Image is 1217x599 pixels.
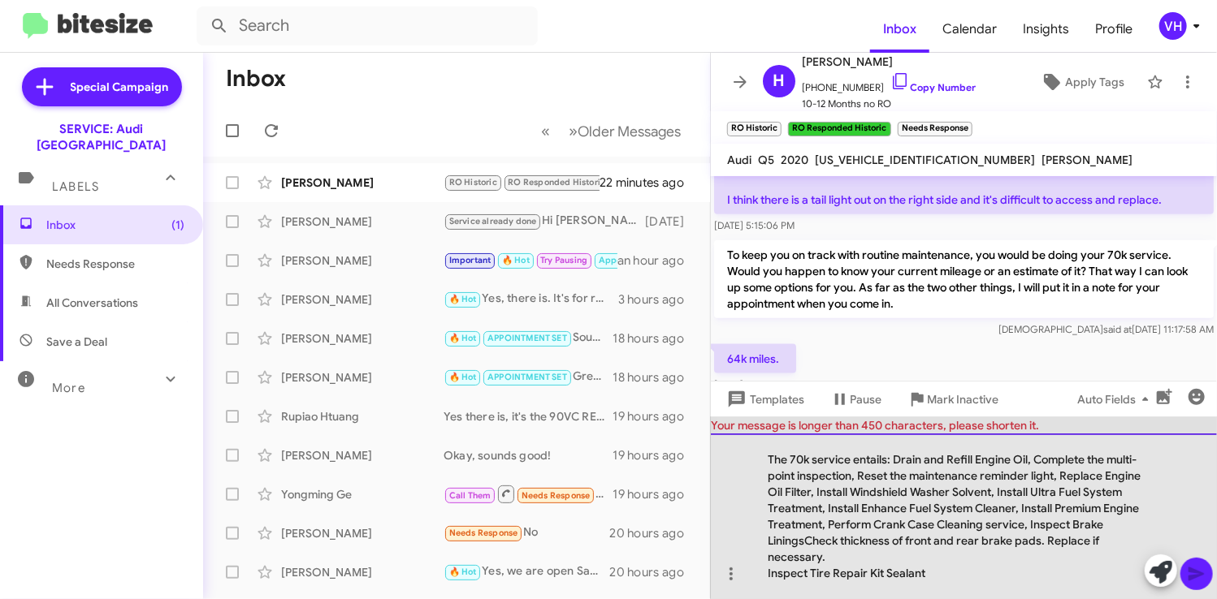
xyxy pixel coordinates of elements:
[927,385,998,414] span: Mark Inactive
[71,79,169,95] span: Special Campaign
[613,369,697,386] div: 18 hours ago
[1010,6,1082,53] a: Insights
[449,333,477,343] span: 🔥 Hot
[714,219,795,231] span: [DATE] 5:15:06 PM
[1065,67,1124,97] span: Apply Tags
[449,372,477,382] span: 🔥 Hot
[929,6,1010,53] a: Calendar
[1077,385,1155,414] span: Auto Fields
[444,173,600,192] div: 64k miles.
[449,490,492,501] span: Call Them
[540,255,587,265] span: Try Pausing
[281,213,444,230] div: [PERSON_NAME]
[46,295,138,311] span: All Conversations
[724,385,804,414] span: Templates
[444,251,617,269] div: Do you have [DATE] appointments available? And a courtesy vehicle?
[998,323,1214,335] span: [DEMOGRAPHIC_DATA] [DATE] 11:17:58 AM
[508,177,605,187] span: RO Responded Historic
[444,524,609,542] div: No
[444,290,618,308] div: Yes, there is. It's for recall code: 93R3 SERV_ACT - Compact/Portable Charging System Cable (220V...
[532,114,691,148] nav: Page navigation example
[171,217,184,233] span: (1)
[52,381,85,395] span: More
[444,408,613,424] div: Yes there is, it's the 90VC RECALL - Virtual Cockpit Instrument Cluster.
[281,369,444,386] div: [PERSON_NAME]
[449,528,518,538] span: Needs Response
[609,564,697,580] div: 20 hours ago
[281,330,444,347] div: [PERSON_NAME]
[281,486,444,502] div: Yongming Ge
[617,252,697,269] div: an hour ago
[600,175,697,191] div: 22 minutes ago
[727,122,782,136] small: RO Historic
[444,562,609,581] div: Yes, we are open Saturdays from 830am-3:30pm.
[817,385,894,414] button: Pause
[487,333,567,343] span: APPOINTMENT SET
[1042,153,1133,167] span: [PERSON_NAME]
[727,153,751,167] span: Audi
[1024,67,1139,97] button: Apply Tags
[226,66,286,92] h1: Inbox
[449,177,497,187] span: RO Historic
[46,334,107,350] span: Save a Deal
[449,216,537,226] span: Service already done
[281,525,444,541] div: [PERSON_NAME]
[487,372,567,382] span: APPOINTMENT SET
[444,212,645,231] div: Hi [PERSON_NAME] this is [PERSON_NAME] at Audi [GEOGRAPHIC_DATA]. I wanted to check in with you a...
[1146,12,1199,40] button: VH
[197,6,538,45] input: Search
[444,368,613,386] div: Great! You're all set for [DATE] at 2pm. See you then!
[599,255,670,265] span: Appointment Set
[758,153,774,167] span: Q5
[714,378,796,390] span: [DATE] 11:18:52 AM
[613,330,697,347] div: 18 hours ago
[281,252,444,269] div: [PERSON_NAME]
[281,447,444,463] div: [PERSON_NAME]
[711,417,1217,433] div: Your message is longer than 450 characters, please shorten it.
[1159,12,1187,40] div: VH
[578,123,681,140] span: Older Messages
[559,114,691,148] button: Next
[281,175,444,191] div: [PERSON_NAME]
[444,447,613,463] div: Okay, sounds good!
[281,291,444,308] div: [PERSON_NAME]
[802,52,976,71] span: [PERSON_NAME]
[46,256,184,272] span: Needs Response
[645,213,697,230] div: [DATE]
[714,240,1214,318] p: To keep you on track with routine maintenance, you would be doing your 70k service. Would you hap...
[850,385,881,414] span: Pause
[894,385,1011,414] button: Mark Inactive
[870,6,929,53] a: Inbox
[613,447,697,463] div: 19 hours ago
[773,68,786,94] span: H
[1082,6,1146,53] a: Profile
[781,153,808,167] span: 2020
[788,122,890,136] small: RO Responded Historic
[711,433,1217,599] div: The 70k service entails: Drain and Refill Engine Oil, Complete the multi-point inspection, Reset ...
[898,122,972,136] small: Needs Response
[1103,323,1132,335] span: said at
[531,114,560,148] button: Previous
[711,385,817,414] button: Templates
[569,121,578,141] span: »
[618,291,697,308] div: 3 hours ago
[522,490,591,501] span: Needs Response
[281,564,444,580] div: [PERSON_NAME]
[449,255,492,265] span: Important
[714,344,796,373] p: 64k miles.
[444,484,613,504] div: Inbound Call
[613,486,697,502] div: 19 hours ago
[802,96,976,112] span: 10-12 Months no RO
[46,217,184,233] span: Inbox
[890,81,976,93] a: Copy Number
[541,121,550,141] span: «
[609,525,697,541] div: 20 hours ago
[52,179,99,194] span: Labels
[449,294,477,304] span: 🔥 Hot
[802,71,976,96] span: [PHONE_NUMBER]
[281,408,444,424] div: Rupiao Htuang
[444,329,613,347] div: Sounds good. Thanks!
